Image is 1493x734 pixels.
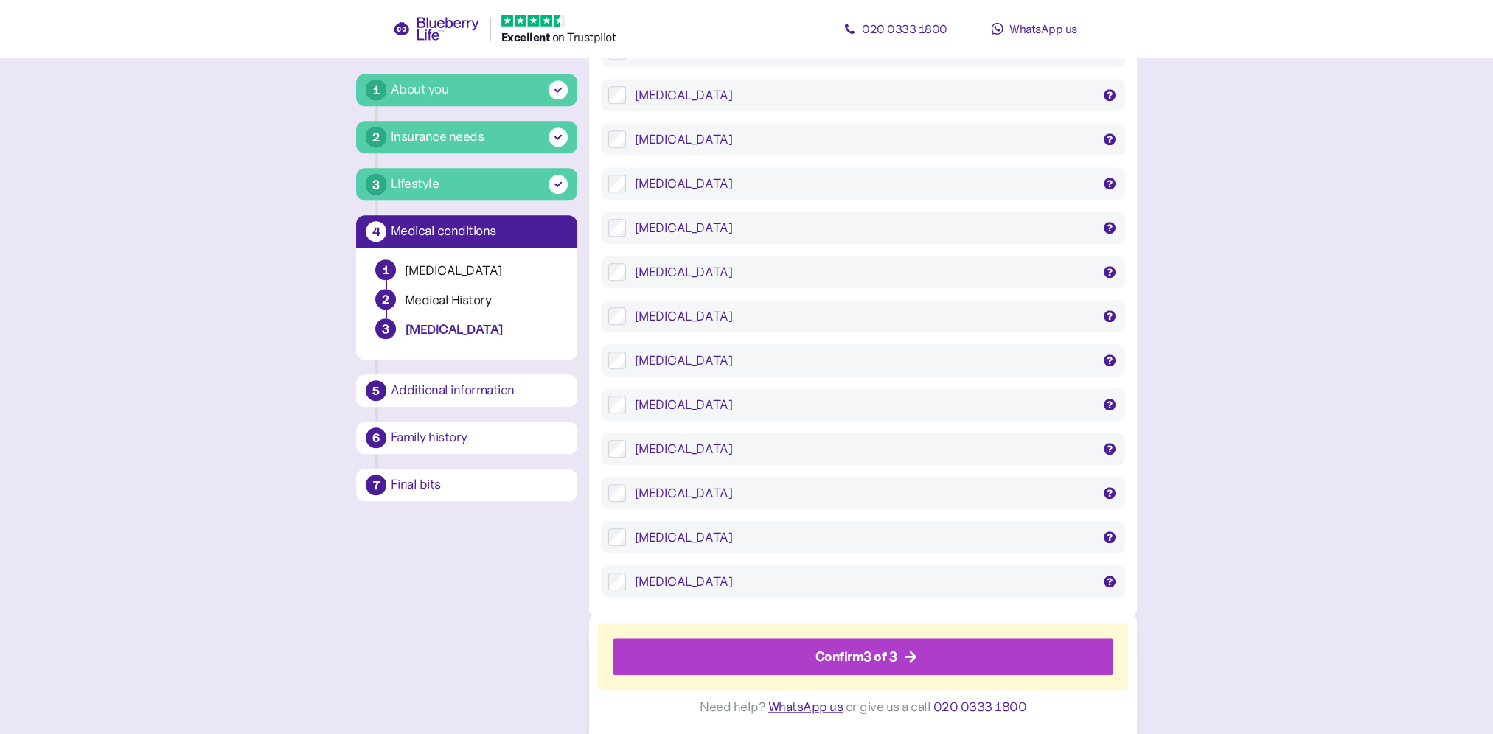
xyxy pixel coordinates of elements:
[376,260,395,279] div: 1
[366,127,386,147] div: 2
[368,289,565,318] button: 2Medical History
[366,475,386,495] div: 7
[968,14,1101,43] a: WhatsApp us
[366,221,386,242] div: 4
[635,130,1092,148] div: [MEDICAL_DATA]
[356,121,577,153] button: 2Insurance needs
[552,29,616,44] span: on Trustpilot
[356,422,577,454] button: 6Family history
[391,174,439,194] div: Lifestyle
[1009,21,1077,36] span: WhatsApp us
[635,396,1092,413] div: [MEDICAL_DATA]
[366,174,386,195] div: 3
[405,321,558,338] div: [MEDICAL_DATA]
[405,262,558,279] div: [MEDICAL_DATA]
[356,168,577,200] button: 3Lifestyle
[598,691,1128,725] div: Need help? or give us a call
[391,431,568,444] div: Family history
[635,440,1092,458] div: [MEDICAL_DATA]
[391,478,568,492] div: Final bits
[635,352,1092,369] div: [MEDICAL_DATA]
[375,318,396,339] div: 3
[635,263,1092,281] div: [MEDICAL_DATA]
[635,86,1092,104] div: [MEDICAL_DATA]
[356,469,577,501] button: 7Final bits
[829,14,962,43] a: 020 0333 1800
[391,225,568,238] div: Medical conditions
[368,318,565,348] button: 3[MEDICAL_DATA]
[356,374,577,407] button: 5Additional information
[391,127,484,147] div: Insurance needs
[933,699,1027,716] span: 020 0333 1800
[366,80,386,100] div: 1
[368,259,565,289] button: 1[MEDICAL_DATA]
[862,21,947,36] span: 020 0333 1800
[613,639,1113,676] button: Confirm3 of 3
[356,74,577,106] button: 1About you
[635,175,1092,192] div: [MEDICAL_DATA]
[356,215,577,248] button: 4Medical conditions
[635,307,1092,325] div: [MEDICAL_DATA]
[635,573,1092,590] div: [MEDICAL_DATA]
[768,699,843,716] span: WhatsApp us
[405,292,558,309] div: Medical History
[376,290,395,309] div: 2
[815,647,897,667] div: Confirm 3 of 3
[635,528,1092,546] div: [MEDICAL_DATA]
[501,29,552,44] span: Excellent ️
[391,384,568,397] div: Additional information
[635,484,1092,502] div: [MEDICAL_DATA]
[635,219,1092,237] div: [MEDICAL_DATA]
[391,80,449,99] div: About you
[366,380,386,401] div: 5
[366,427,386,448] div: 6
